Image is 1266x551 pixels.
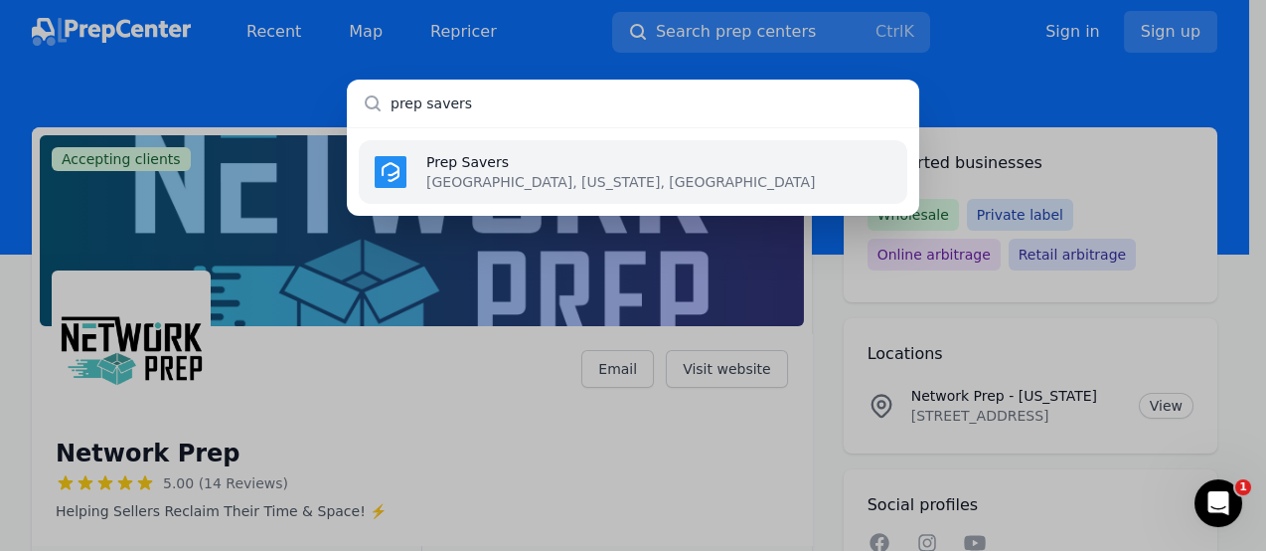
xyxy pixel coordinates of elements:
[375,156,406,188] img: Prep Savers
[426,152,815,172] p: Prep Savers
[347,80,919,127] input: Search prep centers...
[426,172,815,192] p: [GEOGRAPHIC_DATA], [US_STATE], [GEOGRAPHIC_DATA]
[1235,479,1251,495] span: 1
[1194,479,1242,527] iframe: Intercom live chat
